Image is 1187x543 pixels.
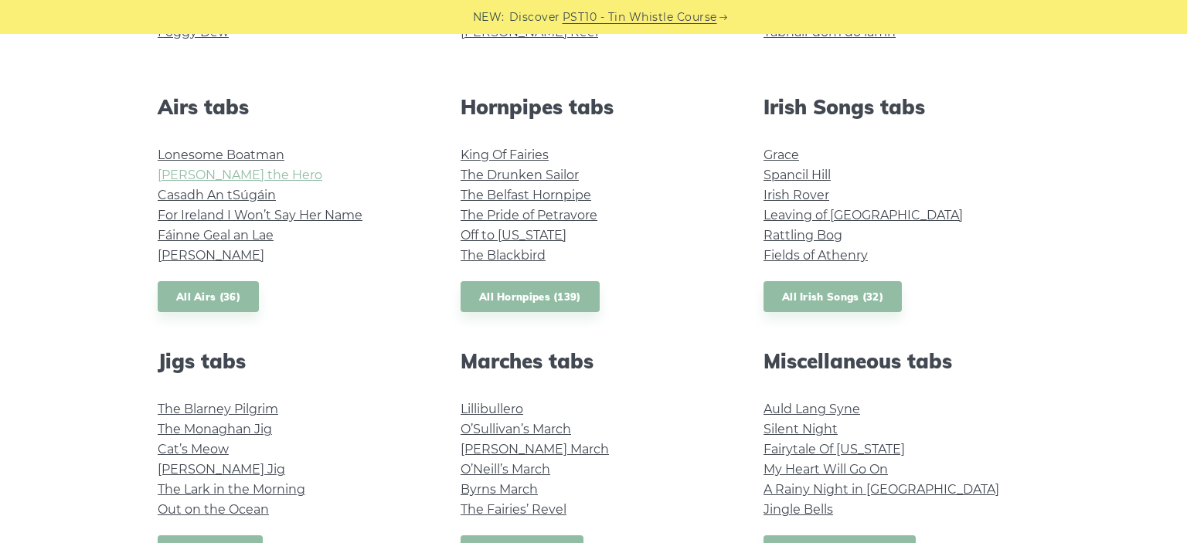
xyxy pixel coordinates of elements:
[509,8,560,26] span: Discover
[461,462,550,477] a: O’Neill’s March
[158,349,423,373] h2: Jigs tabs
[461,442,609,456] a: [PERSON_NAME] March
[461,482,538,497] a: Byrns March
[158,502,269,517] a: Out on the Ocean
[158,422,272,436] a: The Monaghan Jig
[158,25,229,39] a: Foggy Dew
[764,422,838,436] a: Silent Night
[764,442,905,456] a: Fairytale Of [US_STATE]
[764,208,963,222] a: Leaving of [GEOGRAPHIC_DATA]
[461,228,566,243] a: Off to [US_STATE]
[764,402,860,416] a: Auld Lang Syne
[461,208,597,222] a: The Pride of Petravore
[764,188,829,202] a: Irish Rover
[158,95,423,119] h2: Airs tabs
[764,281,902,313] a: All Irish Songs (32)
[158,402,278,416] a: The Blarney Pilgrim
[461,422,571,436] a: O’Sullivan’s March
[764,349,1029,373] h2: Miscellaneous tabs
[461,188,591,202] a: The Belfast Hornpipe
[461,148,549,162] a: King Of Fairies
[158,208,362,222] a: For Ireland I Won’t Say Her Name
[764,248,868,263] a: Fields of Athenry
[158,148,284,162] a: Lonesome Boatman
[461,248,546,263] a: The Blackbird
[158,281,259,313] a: All Airs (36)
[764,228,842,243] a: Rattling Bog
[158,168,322,182] a: [PERSON_NAME] the Hero
[158,248,264,263] a: [PERSON_NAME]
[473,8,505,26] span: NEW:
[461,25,598,39] a: [PERSON_NAME] Reel
[764,482,999,497] a: A Rainy Night in [GEOGRAPHIC_DATA]
[764,148,799,162] a: Grace
[764,95,1029,119] h2: Irish Songs tabs
[764,25,896,39] a: Tabhair dom do lámh
[461,168,579,182] a: The Drunken Sailor
[158,188,276,202] a: Casadh An tSúgáin
[764,168,831,182] a: Spancil Hill
[461,349,726,373] h2: Marches tabs
[563,8,717,26] a: PST10 - Tin Whistle Course
[158,442,229,456] a: Cat’s Meow
[461,281,600,313] a: All Hornpipes (139)
[461,95,726,119] h2: Hornpipes tabs
[158,462,285,477] a: [PERSON_NAME] Jig
[461,502,566,517] a: The Fairies’ Revel
[158,228,274,243] a: Fáinne Geal an Lae
[764,462,888,477] a: My Heart Will Go On
[158,482,305,497] a: The Lark in the Morning
[764,502,833,517] a: Jingle Bells
[461,402,523,416] a: Lillibullero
